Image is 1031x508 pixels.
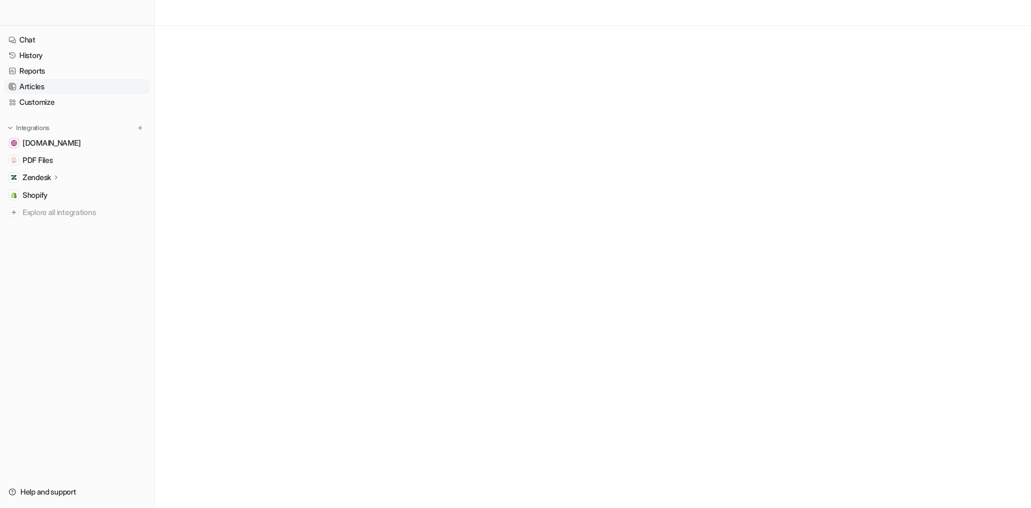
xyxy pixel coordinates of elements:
a: Articles [4,79,150,94]
a: PDF FilesPDF Files [4,153,150,168]
a: Customize [4,95,150,110]
a: History [4,48,150,63]
img: expand menu [6,124,14,132]
img: Zendesk [11,174,17,181]
img: Shopify [11,192,17,198]
span: [DOMAIN_NAME] [23,138,81,148]
a: Help and support [4,484,150,499]
a: Explore all integrations [4,205,150,220]
button: Integrations [4,123,53,133]
a: Reports [4,63,150,78]
p: Zendesk [23,172,51,183]
span: PDF Files [23,155,53,166]
a: Chat [4,32,150,47]
p: Integrations [16,124,49,132]
img: PDF Files [11,157,17,163]
img: explore all integrations [9,207,19,218]
img: menu_add.svg [136,124,144,132]
span: Explore all integrations [23,204,146,221]
span: Shopify [23,190,48,201]
a: wovenwood.co.uk[DOMAIN_NAME] [4,135,150,151]
a: ShopifyShopify [4,188,150,203]
img: wovenwood.co.uk [11,140,17,146]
